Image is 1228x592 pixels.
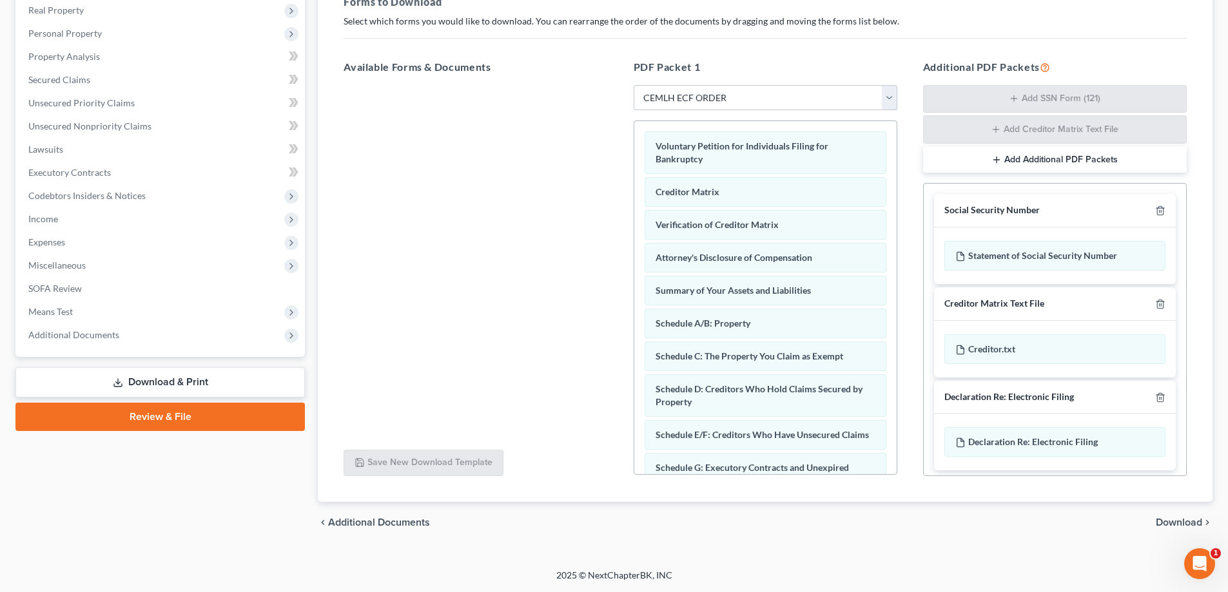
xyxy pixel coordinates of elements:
span: Means Test [28,306,73,317]
span: Attorney's Disclosure of Compensation [656,252,812,263]
span: Executory Contracts [28,167,111,178]
span: Income [28,213,58,224]
a: SOFA Review [18,277,305,300]
div: Creditor.txt [944,334,1165,364]
img: Profile image for Lindsey [175,21,201,46]
a: Executory Contracts [18,161,305,184]
span: Creditor Matrix [656,186,719,197]
button: Add Additional PDF Packets [923,146,1187,173]
span: 1 [1211,548,1221,559]
div: Statement of Financial Affairs - Payments Made in the Last 90 days [26,249,216,276]
img: logo [26,29,101,41]
span: Lawsuits [28,144,63,155]
span: Schedule D: Creditors Who Hold Claims Secured by Property [656,383,863,407]
a: Secured Claims [18,68,305,91]
div: Amendments [26,334,216,347]
span: Schedule E/F: Creditors Who Have Unsecured Claims [656,429,869,440]
span: Messages [107,434,151,443]
span: Personal Property [28,28,102,39]
div: Statement of Financial Affairs - Payments Made in the Last 90 days [19,243,239,281]
span: Summary of Your Assets and Liabilities [656,285,811,296]
div: Amendments [19,329,239,352]
span: Property Analysis [28,51,100,62]
button: Messages [86,402,171,454]
div: Send us a messageWe typically reply in a few hours [13,151,245,200]
span: Declaration Re: Electronic Filing [968,436,1098,447]
div: Attorney's Disclosure of Compensation [19,281,239,305]
div: Form Preview Helper [26,310,216,323]
span: Additional Documents [28,329,119,340]
span: Search for help [26,219,104,233]
button: Add SSN Form (121) [923,85,1187,113]
button: Help [172,402,258,454]
span: Schedule A/B: Property [656,318,750,329]
i: chevron_left [318,517,328,528]
span: Download [1156,517,1202,528]
div: Send us a message [26,162,215,176]
span: Home [28,434,57,443]
div: Statement of Social Security Number [944,241,1165,271]
div: Form Preview Helper [19,305,239,329]
a: Property Analysis [18,45,305,68]
h5: Additional PDF Packets [923,59,1187,75]
span: Unsecured Nonpriority Claims [28,120,151,131]
button: Search for help [19,213,239,238]
div: Attorney's Disclosure of Compensation [26,286,216,300]
button: Download chevron_right [1156,517,1213,528]
span: Schedule C: The Property You Claim as Exempt [656,350,843,361]
span: SOFA Review [28,283,82,294]
a: chevron_left Additional Documents [318,517,430,528]
a: Unsecured Nonpriority Claims [18,115,305,138]
iframe: Intercom live chat [1184,548,1215,579]
span: Help [204,434,225,443]
h5: PDF Packet 1 [634,59,897,75]
span: Real Property [28,5,84,15]
div: Close [222,21,245,44]
span: Additional Documents [328,517,430,528]
img: Profile image for Sara [126,21,152,46]
i: chevron_right [1202,517,1213,528]
img: Profile image for Emma [151,21,177,46]
span: Secured Claims [28,74,90,85]
span: Codebtors Insiders & Notices [28,190,146,201]
a: Lawsuits [18,138,305,161]
h5: Available Forms & Documents [344,59,607,75]
a: Unsecured Priority Claims [18,91,305,115]
div: Creditor Matrix Text File [944,298,1044,310]
span: Expenses [28,236,65,247]
a: Review & File [15,403,305,431]
a: Download & Print [15,367,305,397]
div: We typically reply in a few hours [26,176,215,189]
p: How can we help? [26,113,232,135]
span: Schedule G: Executory Contracts and Unexpired Leases [656,462,849,486]
div: 2025 © NextChapterBK, INC [247,569,982,592]
div: Social Security Number [944,204,1040,216]
span: Unsecured Priority Claims [28,97,135,108]
span: Verification of Creditor Matrix [656,219,779,230]
p: Hi there! [26,91,232,113]
p: Select which forms you would like to download. You can rearrange the order of the documents by dr... [344,15,1187,28]
div: Declaration Re: Electronic Filing [944,391,1074,403]
button: Save New Download Template [344,450,503,477]
button: Add Creditor Matrix Text File [923,115,1187,144]
span: Miscellaneous [28,260,86,271]
span: Voluntary Petition for Individuals Filing for Bankruptcy [656,140,828,164]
